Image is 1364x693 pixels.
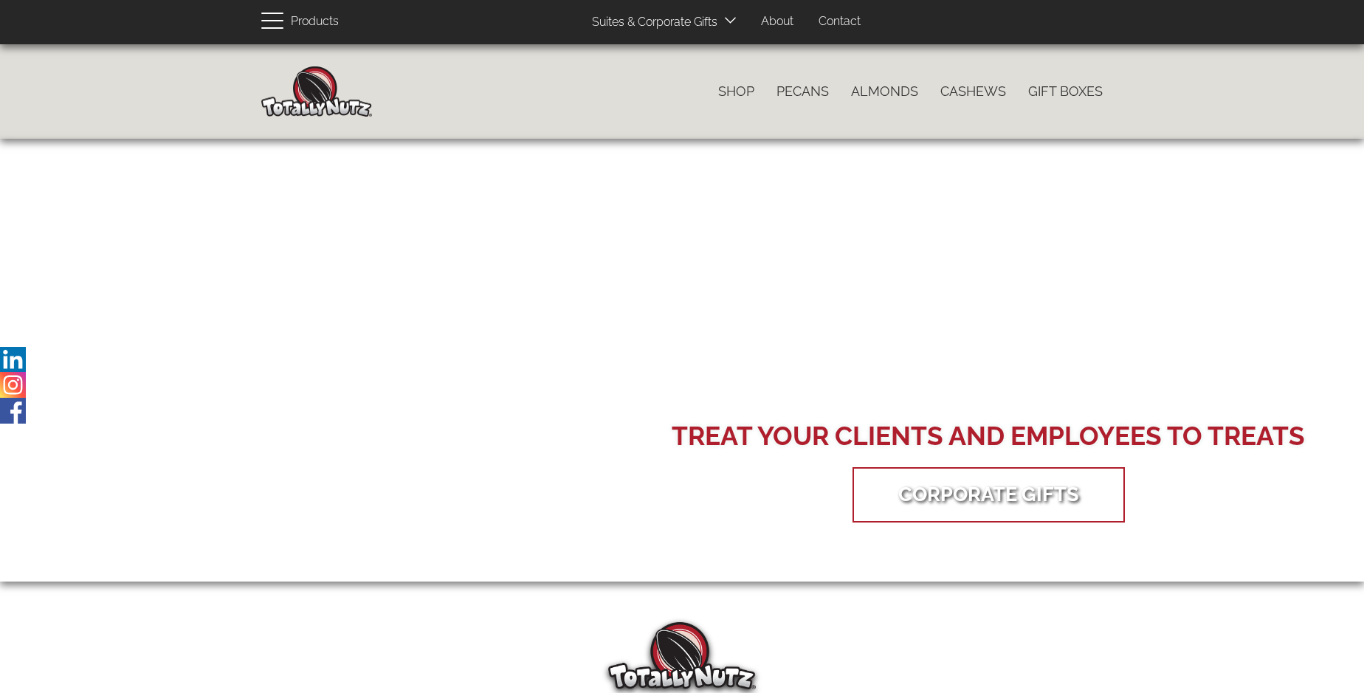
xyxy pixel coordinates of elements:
[707,76,765,107] a: Shop
[291,11,339,32] span: Products
[581,8,722,37] a: Suites & Corporate Gifts
[929,76,1017,107] a: Cashews
[750,7,805,36] a: About
[876,471,1101,517] a: Corporate Gifts
[608,622,756,689] img: Totally Nutz Logo
[765,76,840,107] a: Pecans
[261,66,372,117] img: Home
[1017,76,1114,107] a: Gift Boxes
[672,418,1305,455] div: Treat your Clients and Employees to Treats
[807,7,872,36] a: Contact
[840,76,929,107] a: Almonds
